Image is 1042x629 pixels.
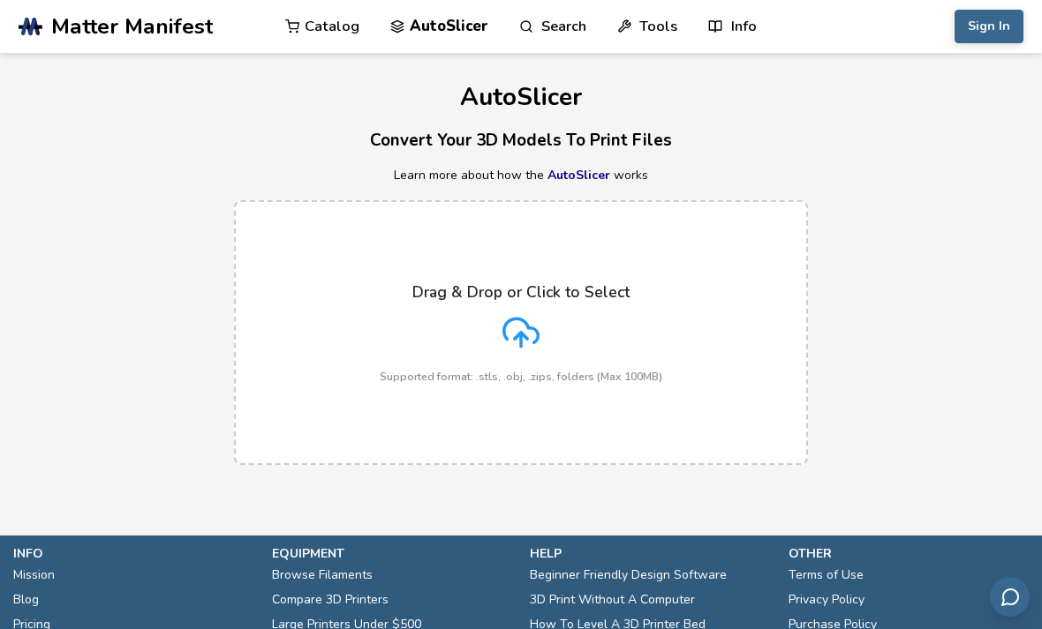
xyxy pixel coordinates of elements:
span: Matter Manifest [51,14,213,39]
a: Browse Filaments [272,563,373,588]
p: help [530,544,771,563]
p: info [13,544,254,563]
a: Compare 3D Printers [272,588,389,612]
a: Mission [13,563,55,588]
a: 3D Print Without A Computer [530,588,695,612]
a: Privacy Policy [789,588,865,612]
button: Sign In [955,10,1023,43]
a: Beginner Friendly Design Software [530,563,727,588]
p: other [789,544,1030,563]
a: AutoSlicer [547,167,610,183]
p: Supported format: .stls, .obj, .zips, folders (Max 100MB) [380,371,662,383]
button: Send feedback via email [990,577,1030,617]
a: Blog [13,588,39,612]
p: equipment [272,544,513,563]
p: Drag & Drop or Click to Select [412,283,630,301]
a: Terms of Use [789,563,864,588]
